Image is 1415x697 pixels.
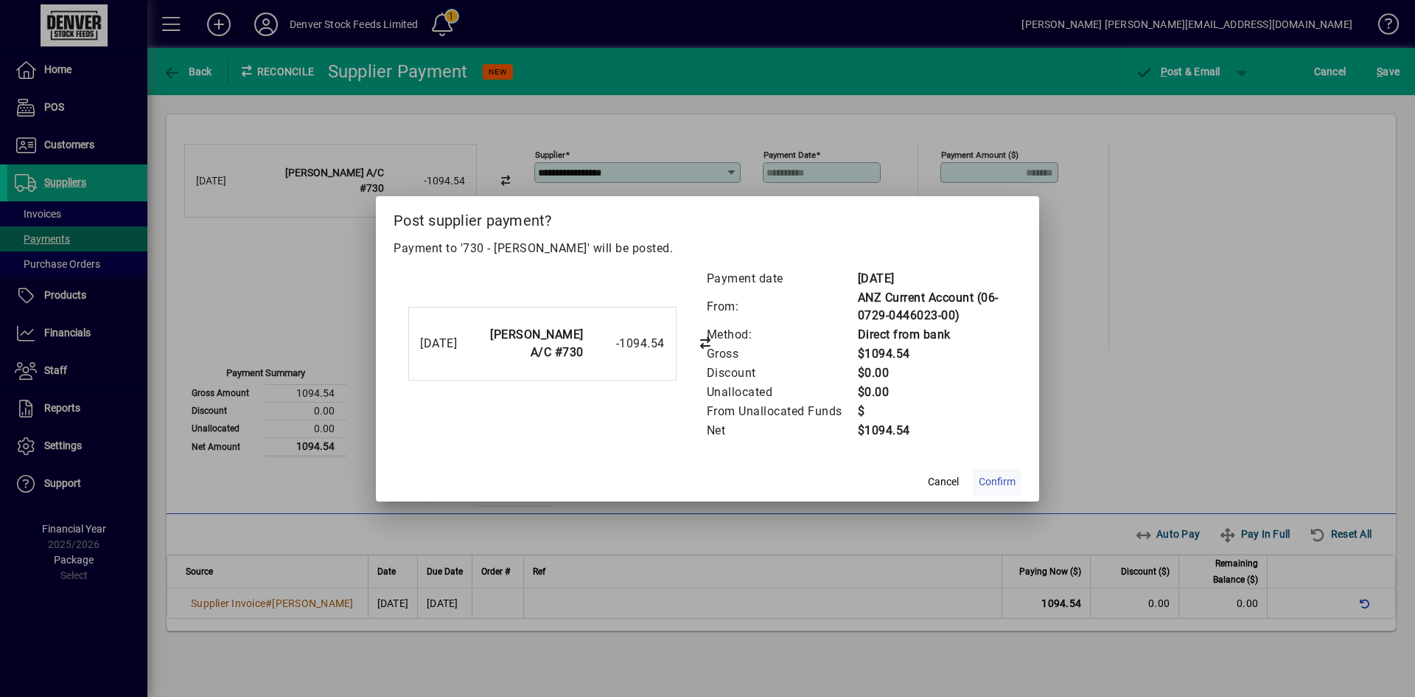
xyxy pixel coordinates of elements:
td: From Unallocated Funds [706,402,857,421]
td: [DATE] [857,269,1007,288]
button: Confirm [973,469,1021,496]
td: Direct from bank [857,325,1007,344]
td: Net [706,421,857,440]
td: Payment date [706,269,857,288]
td: Method: [706,325,857,344]
div: [DATE] [420,335,463,353]
td: $0.00 [857,383,1007,402]
td: $0.00 [857,364,1007,383]
p: Payment to '730 - [PERSON_NAME]' will be posted. [394,240,1021,257]
td: $1094.54 [857,344,1007,364]
td: Discount [706,364,857,383]
td: ANZ Current Account (06-0729-0446023-00) [857,288,1007,325]
h2: Post supplier payment? [376,196,1039,239]
td: From: [706,288,857,325]
strong: [PERSON_NAME] A/C #730 [490,327,584,359]
td: Gross [706,344,857,364]
button: Cancel [920,469,967,496]
td: $1094.54 [857,421,1007,440]
span: Cancel [928,474,959,490]
span: Confirm [979,474,1016,490]
div: -1094.54 [591,335,665,353]
td: $ [857,402,1007,421]
td: Unallocated [706,383,857,402]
